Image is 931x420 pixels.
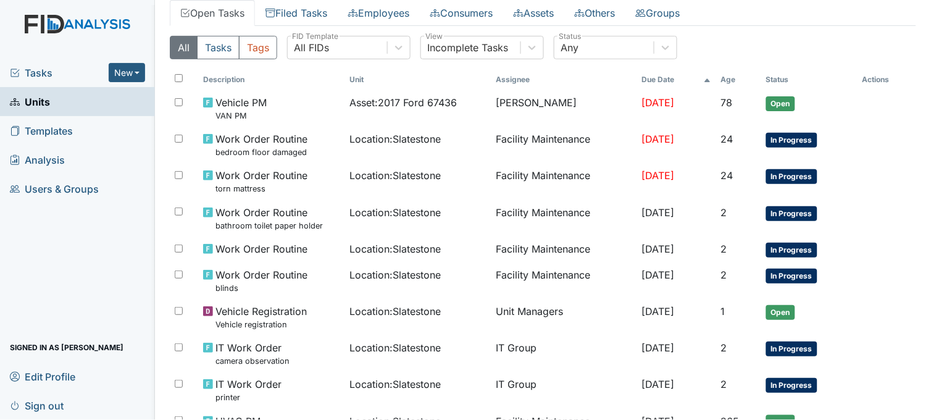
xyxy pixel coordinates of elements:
[721,269,727,281] span: 2
[561,40,578,55] div: Any
[215,110,267,122] small: VAN PM
[766,243,817,258] span: In Progress
[349,267,441,282] span: Location : Slatestone
[766,169,817,184] span: In Progress
[10,367,75,386] span: Edit Profile
[721,96,733,109] span: 78
[491,90,637,127] td: [PERSON_NAME]
[170,36,277,59] div: Type filter
[349,304,441,319] span: Location : Slatestone
[215,220,323,232] small: bathroom toilet paper holder
[766,342,817,356] span: In Progress
[10,92,50,111] span: Units
[642,243,675,255] span: [DATE]
[10,150,65,169] span: Analysis
[10,338,123,357] span: Signed in as [PERSON_NAME]
[721,243,727,255] span: 2
[721,305,725,317] span: 1
[215,132,307,158] span: Work Order Routine bedroom floor damaged
[349,205,441,220] span: Location : Slatestone
[294,40,329,55] div: All FIDs
[491,163,637,199] td: Facility Maintenance
[716,69,761,90] th: Toggle SortBy
[642,206,675,219] span: [DATE]
[215,267,307,294] span: Work Order Routine blinds
[215,241,307,256] span: Work Order Routine
[491,335,637,372] td: IT Group
[637,69,716,90] th: Toggle SortBy
[766,206,817,221] span: In Progress
[642,342,675,354] span: [DATE]
[170,36,198,59] button: All
[215,392,282,403] small: printer
[109,63,146,82] button: New
[215,355,290,367] small: camera observation
[491,200,637,237] td: Facility Maintenance
[349,132,441,146] span: Location : Slatestone
[175,74,183,82] input: Toggle All Rows Selected
[766,378,817,393] span: In Progress
[215,205,323,232] span: Work Order Routine bathroom toilet paper holder
[491,299,637,335] td: Unit Managers
[215,146,307,158] small: bedroom floor damaged
[491,127,637,163] td: Facility Maintenance
[215,95,267,122] span: Vehicle PM VAN PM
[721,133,733,145] span: 24
[215,377,282,403] span: IT Work Order printer
[10,179,99,198] span: Users & Groups
[642,96,675,109] span: [DATE]
[761,69,858,90] th: Toggle SortBy
[766,305,795,320] span: Open
[215,168,307,195] span: Work Order Routine torn mattress
[642,133,675,145] span: [DATE]
[215,340,290,367] span: IT Work Order camera observation
[10,65,109,80] a: Tasks
[198,69,344,90] th: Toggle SortBy
[642,305,675,317] span: [DATE]
[721,378,727,390] span: 2
[642,169,675,182] span: [DATE]
[858,69,916,90] th: Actions
[766,133,817,148] span: In Progress
[721,206,727,219] span: 2
[239,36,277,59] button: Tags
[427,40,508,55] div: Incomplete Tasks
[766,269,817,283] span: In Progress
[10,396,64,415] span: Sign out
[215,304,307,330] span: Vehicle Registration Vehicle registration
[721,342,727,354] span: 2
[642,378,675,390] span: [DATE]
[215,183,307,195] small: torn mattress
[10,121,73,140] span: Templates
[491,237,637,262] td: Facility Maintenance
[349,95,457,110] span: Asset : 2017 Ford 67436
[349,241,441,256] span: Location : Slatestone
[349,377,441,392] span: Location : Slatestone
[491,262,637,299] td: Facility Maintenance
[349,168,441,183] span: Location : Slatestone
[721,169,733,182] span: 24
[197,36,240,59] button: Tasks
[349,340,441,355] span: Location : Slatestone
[215,319,307,330] small: Vehicle registration
[491,69,637,90] th: Assignee
[766,96,795,111] span: Open
[344,69,491,90] th: Toggle SortBy
[215,282,307,294] small: blinds
[642,269,675,281] span: [DATE]
[491,372,637,408] td: IT Group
